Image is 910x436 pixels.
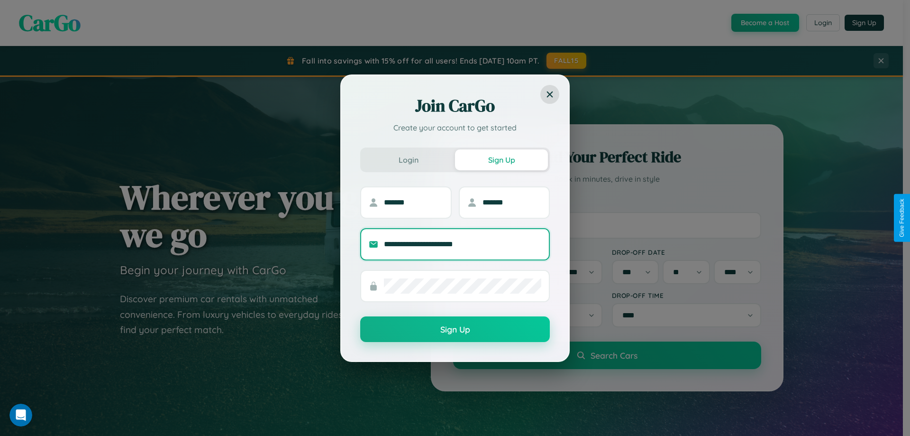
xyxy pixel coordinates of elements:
button: Login [362,149,455,170]
button: Sign Up [455,149,548,170]
div: Give Feedback [899,199,905,237]
p: Create your account to get started [360,122,550,133]
button: Sign Up [360,316,550,342]
iframe: Intercom live chat [9,404,32,427]
h2: Join CarGo [360,94,550,117]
